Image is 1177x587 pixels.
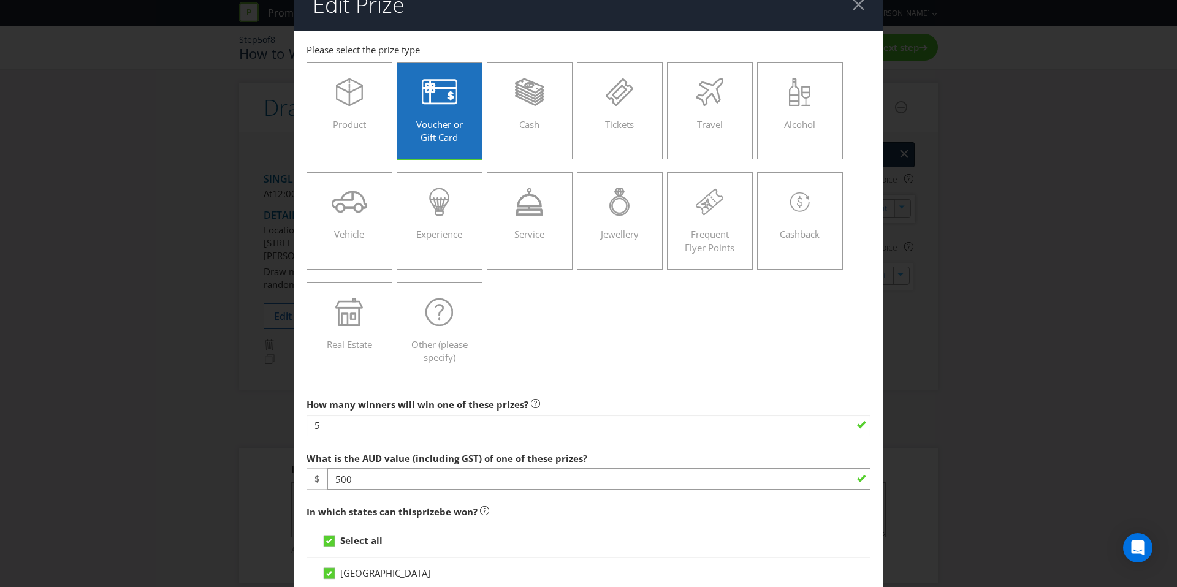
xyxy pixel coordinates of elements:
strong: Select all [340,534,383,547]
span: Please select the prize type [307,44,420,56]
span: Product [333,118,366,131]
span: be won? [440,506,478,518]
span: $ [307,468,327,490]
span: Jewellery [601,228,639,240]
span: Cashback [780,228,820,240]
span: Experience [416,228,462,240]
span: Frequent Flyer Points [685,228,734,253]
span: [GEOGRAPHIC_DATA] [340,567,430,579]
span: can this [379,506,416,518]
span: Voucher or Gift Card [416,118,463,143]
span: Other (please specify) [411,338,468,363]
span: Tickets [605,118,634,131]
input: e.g. 5 [307,415,870,436]
span: Travel [697,118,723,131]
input: e.g. 100 [327,468,870,490]
span: How many winners will win one of these prizes? [307,398,528,411]
span: Real Estate [327,338,372,350]
div: Open Intercom Messenger [1123,533,1152,562]
span: What is the AUD value (including GST) of one of these prizes? [307,452,587,464]
span: Alcohol [784,118,815,131]
span: Cash [519,118,539,131]
span: prize [416,506,440,518]
span: In which states [307,506,377,518]
span: Service [514,228,544,240]
span: Vehicle [334,228,364,240]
